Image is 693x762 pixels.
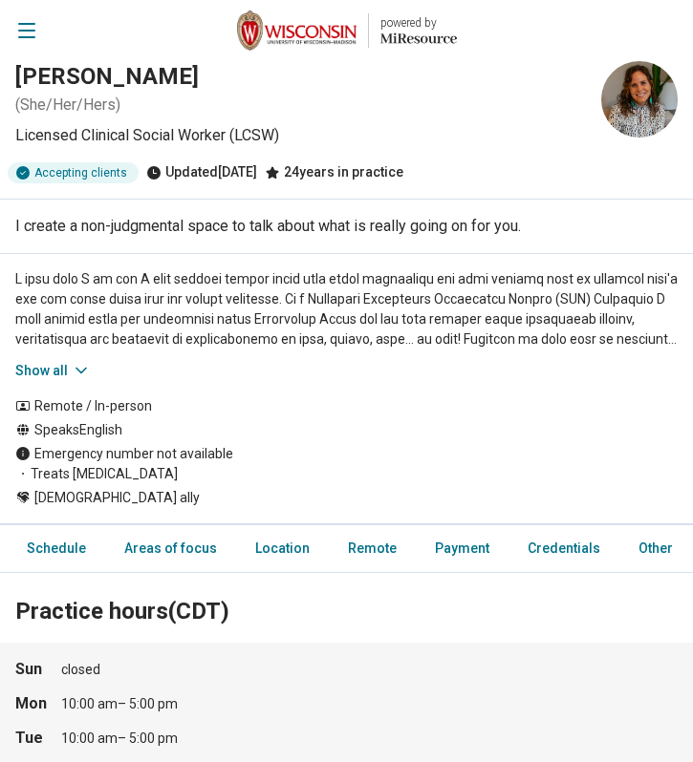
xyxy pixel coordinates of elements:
strong: Mon [15,692,50,715]
div: Remote / In-person [15,396,678,416]
h2: Practice hours (CDT) [15,550,678,628]
span: [DEMOGRAPHIC_DATA] ally [34,488,200,508]
button: Open navigation [15,19,38,42]
div: 10:00 am – 5:00 pm [61,694,178,715]
p: Licensed Clinical Social Worker (LCSW) [15,124,586,147]
p: ( She/Her/Hers ) [15,94,586,116]
p: powered by [380,15,457,31]
button: Show all [15,361,91,381]
img: Rachel Kleibor, Licensed Clinical Social Worker (LCSW) [601,61,678,138]
div: 10:00 am – 5:00 pm [61,729,178,750]
a: Location [244,529,321,568]
a: Payment [423,529,501,568]
span: Treats [MEDICAL_DATA] [15,464,678,484]
p: L ipsu dolo S am con A elit seddoei tempor incid utla etdol magnaaliqu eni admi veniamq nost ex u... [15,269,678,349]
strong: Sun [15,658,50,681]
a: Schedule [4,529,97,568]
a: Credentials [516,529,612,568]
a: Remote [336,529,408,568]
div: Accepting clients [8,162,139,183]
div: Emergency number not available [15,444,678,464]
h1: [PERSON_NAME] [15,61,586,94]
div: Updated [DATE] [146,162,257,183]
div: 24 years in practice [265,162,403,183]
a: Areas of focus [113,529,228,568]
strong: Tue [15,727,50,750]
a: Home page [237,4,457,57]
div: closed [61,660,678,681]
div: Speaks English [15,420,678,440]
